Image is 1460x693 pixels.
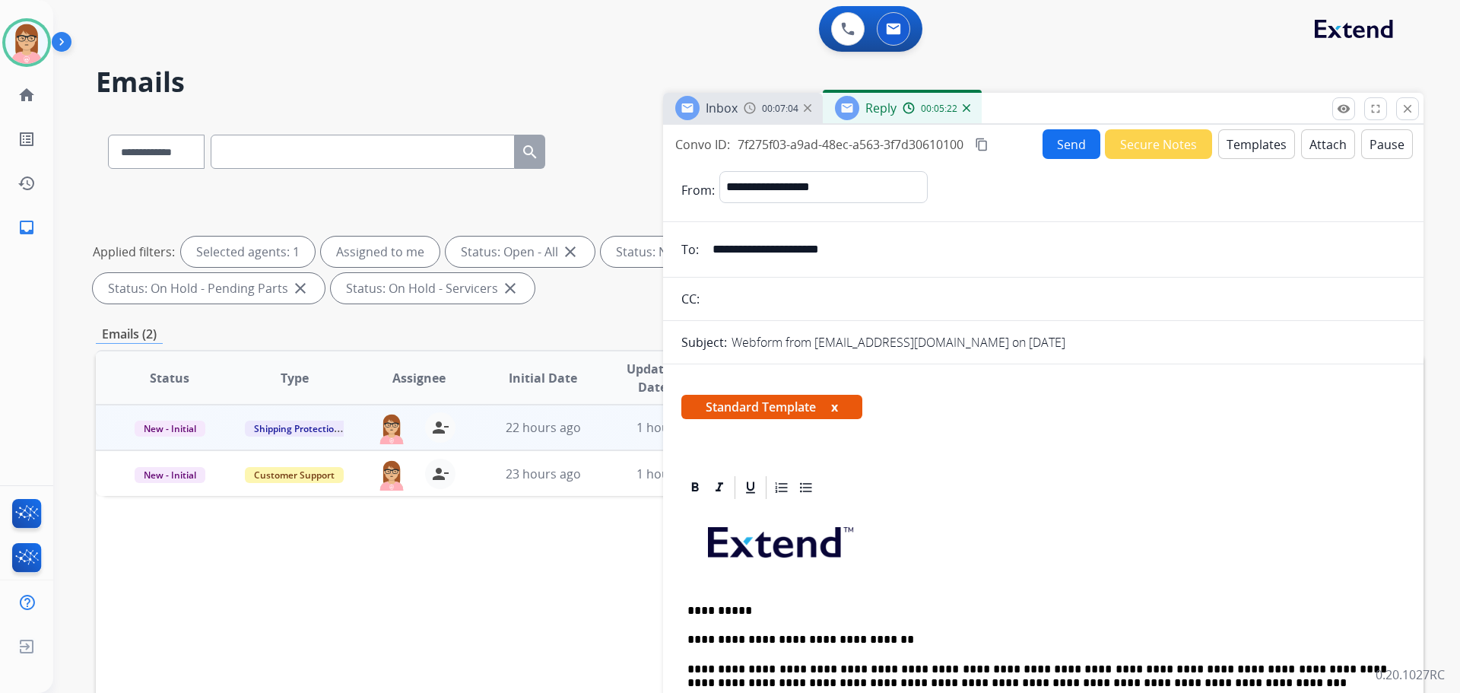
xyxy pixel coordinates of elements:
span: 7f275f03-a9ad-48ec-a563-3f7d30610100 [738,136,963,153]
button: Pause [1361,129,1413,159]
button: Secure Notes [1105,129,1212,159]
button: x [831,398,838,416]
mat-icon: remove_red_eye [1337,102,1350,116]
span: Status [150,369,189,387]
mat-icon: list_alt [17,130,36,148]
div: Ordered List [770,476,793,499]
div: Bullet List [795,476,817,499]
div: Status: New - Initial [601,237,761,267]
mat-icon: content_copy [975,138,989,151]
span: Shipping Protection [245,421,349,437]
div: Selected agents: 1 [181,237,315,267]
button: Attach [1301,129,1355,159]
span: 00:05:22 [921,103,957,115]
span: New - Initial [135,421,205,437]
mat-icon: person_remove [431,465,449,483]
div: Underline [739,476,762,499]
span: 22 hours ago [506,419,581,436]
mat-icon: history [17,174,36,192]
mat-icon: inbox [17,218,36,237]
span: 00:07:04 [762,103,798,115]
span: Initial Date [509,369,577,387]
button: Templates [1218,129,1295,159]
span: 1 hour ago [636,419,699,436]
p: 0.20.1027RC [1376,666,1445,684]
span: Customer Support [245,467,344,483]
h2: Emails [96,67,1423,97]
mat-icon: close [561,243,579,261]
img: avatar [5,21,48,64]
span: Standard Template [681,395,862,419]
div: Status: On Hold - Pending Parts [93,273,325,304]
mat-icon: close [1401,102,1414,116]
mat-icon: fullscreen [1369,102,1382,116]
p: From: [681,181,715,199]
div: Status: Open - All [446,237,595,267]
p: Webform from [EMAIL_ADDRESS][DOMAIN_NAME] on [DATE] [732,333,1065,351]
p: CC: [681,290,700,308]
img: agent-avatar [376,412,407,444]
button: Send [1043,129,1100,159]
mat-icon: home [17,86,36,104]
p: To: [681,240,699,259]
mat-icon: search [521,143,539,161]
p: Applied filters: [93,243,175,261]
span: 1 hour ago [636,466,699,482]
mat-icon: close [291,279,309,297]
span: New - Initial [135,467,205,483]
p: Convo ID: [675,135,730,154]
img: agent-avatar [376,459,407,491]
div: Status: On Hold - Servicers [331,273,535,304]
div: Assigned to me [321,237,440,267]
span: Type [281,369,309,387]
span: Assignee [392,369,446,387]
div: Bold [684,476,706,499]
p: Subject: [681,333,727,351]
div: Italic [708,476,731,499]
span: Updated Date [618,360,687,396]
mat-icon: close [501,279,519,297]
span: 23 hours ago [506,466,581,482]
span: Inbox [706,100,738,116]
mat-icon: person_remove [431,418,449,437]
span: Reply [865,100,897,116]
p: Emails (2) [96,325,163,344]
